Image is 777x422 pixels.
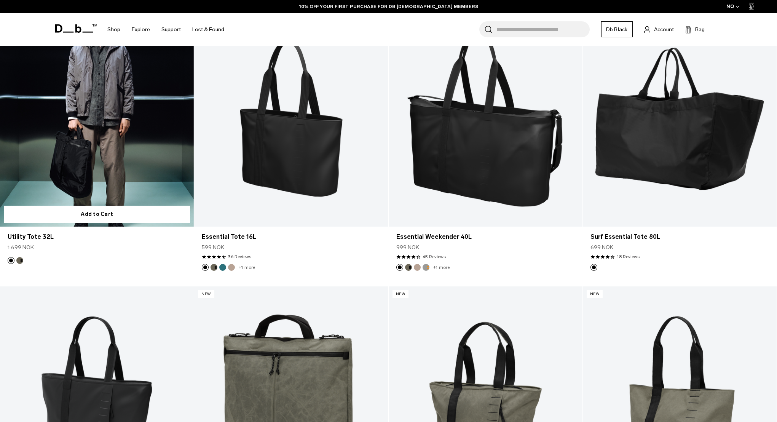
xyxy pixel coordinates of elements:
button: Sand Grey [423,264,429,271]
button: Black Out [396,264,403,271]
button: Forest Green [211,264,217,271]
span: 999 NOK [396,243,419,251]
a: Db Black [601,21,633,37]
a: +1 more [239,265,255,270]
p: New [392,290,409,298]
a: Explore [132,16,150,43]
a: Surf Essential Tote 80L [583,11,777,227]
a: Account [644,25,674,34]
a: Essential Tote 16L [202,232,380,241]
span: 699 NOK [590,243,613,251]
button: Fogbow Beige [228,264,235,271]
a: 36 reviews [228,253,251,260]
a: 10% OFF YOUR FIRST PURCHASE FOR DB [DEMOGRAPHIC_DATA] MEMBERS [299,3,478,10]
a: 45 reviews [423,253,446,260]
span: 1.699 NOK [8,243,34,251]
a: Essential Weekender 40L [389,11,582,227]
button: Forest Green [16,257,23,264]
a: Surf Essential Tote 80L [590,232,769,241]
button: Forest Green [405,264,412,271]
a: +1 more [433,265,450,270]
span: Account [654,26,674,34]
button: Black Out [8,257,14,264]
p: New [587,290,603,298]
a: Shop [107,16,120,43]
a: 18 reviews [617,253,640,260]
p: New [198,290,214,298]
button: Add to Cart [4,206,190,223]
button: Midnight Teal [219,264,226,271]
a: Essential Tote 16L [194,11,388,227]
button: Bag [685,25,705,34]
span: 599 NOK [202,243,224,251]
button: Fogbow Beige [414,264,421,271]
a: Lost & Found [192,16,224,43]
span: Bag [695,26,705,34]
a: Utility Tote 32L [8,232,186,241]
a: Support [161,16,181,43]
button: Black Out [202,264,209,271]
nav: Main Navigation [102,13,230,46]
button: Black Out [590,264,597,271]
a: Essential Weekender 40L [396,232,575,241]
